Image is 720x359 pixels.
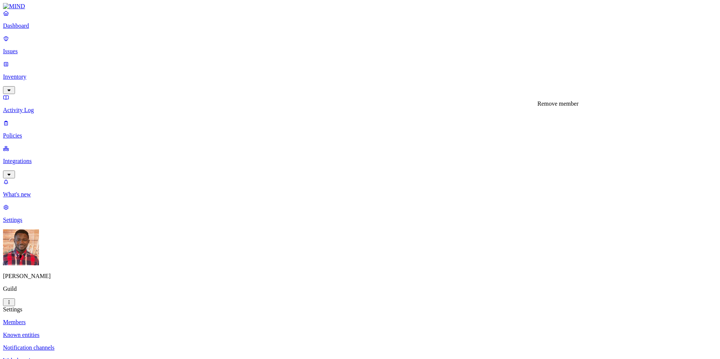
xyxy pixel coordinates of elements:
a: Notification channels [3,344,717,351]
a: Integrations [3,145,717,177]
a: Issues [3,35,717,55]
p: [PERSON_NAME] [3,273,717,280]
p: Settings [3,217,717,223]
p: Activity Log [3,107,717,114]
p: What's new [3,191,717,198]
div: Remove member [537,100,579,107]
a: Inventory [3,61,717,93]
img: MIND [3,3,25,10]
p: Policies [3,132,717,139]
a: Policies [3,120,717,139]
a: Members [3,319,717,326]
p: Inventory [3,73,717,80]
a: Known entities [3,332,717,338]
a: What's new [3,178,717,198]
a: Activity Log [3,94,717,114]
a: Settings [3,204,717,223]
a: Dashboard [3,10,717,29]
p: Dashboard [3,22,717,29]
p: Issues [3,48,717,55]
img: Charles Sawadogo [3,229,39,265]
p: Guild [3,286,717,292]
p: Integrations [3,158,717,165]
div: Settings [3,306,717,313]
a: MIND [3,3,717,10]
